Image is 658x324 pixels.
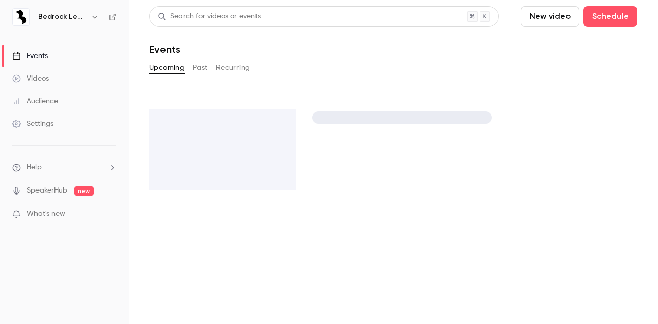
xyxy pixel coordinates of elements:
h1: Events [149,43,180,55]
span: What's new [27,208,65,219]
div: Search for videos or events [158,11,261,22]
span: Help [27,162,42,173]
div: Audience [12,96,58,106]
button: Schedule [583,6,637,27]
a: SpeakerHub [27,185,67,196]
img: Bedrock Learning [13,9,29,25]
li: help-dropdown-opener [12,162,116,173]
div: Videos [12,73,49,84]
h6: Bedrock Learning [38,12,86,22]
button: New video [521,6,579,27]
button: Recurring [216,60,250,76]
div: Events [12,51,48,61]
button: Upcoming [149,60,185,76]
button: Past [193,60,208,76]
span: new [74,186,94,196]
div: Settings [12,119,53,129]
